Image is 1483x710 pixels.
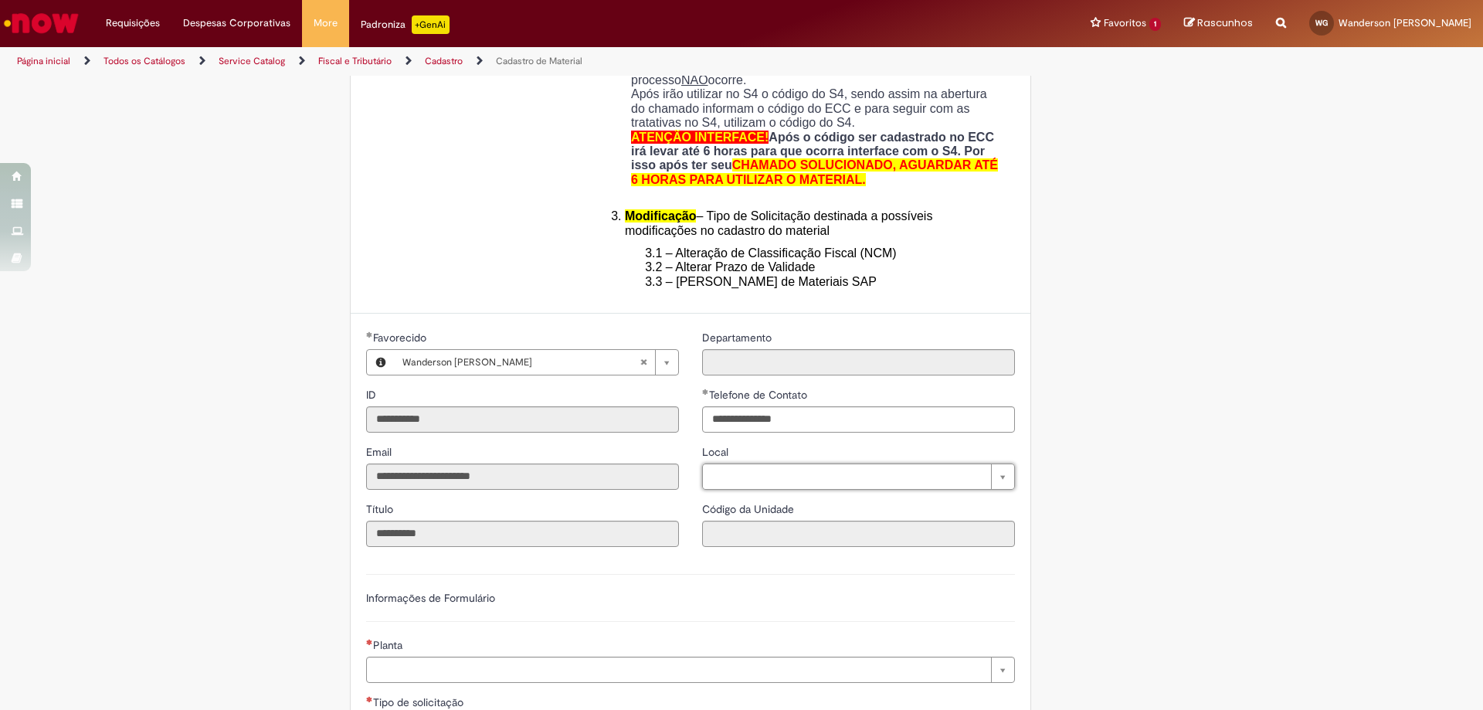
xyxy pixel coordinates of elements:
[702,331,775,345] span: Somente leitura - Departamento
[318,55,392,67] a: Fiscal e Tributário
[709,388,810,402] span: Telefone de Contato
[625,209,1003,238] li: – Tipo de Solicitação destinada a possíveis modificações no cadastro do material
[366,521,679,547] input: Título
[425,55,463,67] a: Cadastro
[702,501,797,517] label: Somente leitura - Código da Unidade
[702,349,1015,375] input: Departamento
[632,350,655,375] abbr: Limpar campo Favorecido
[366,444,395,460] label: Somente leitura - Email
[366,696,373,702] span: Necessários
[1339,16,1471,29] span: Wanderson [PERSON_NAME]
[412,15,450,34] p: +GenAi
[366,501,396,517] label: Somente leitura - Título
[373,638,406,652] span: Necessários - Planta
[631,131,998,186] strong: Após o código ser cadastrado no ECC irá levar até 6 horas para que ocorra interface com o S4. Por...
[314,15,338,31] span: More
[645,246,896,288] span: 3.1 – Alteração de Classificação Fiscal (NCM) 3.2 – Alterar Prazo de Validade 3.3 – [PERSON_NAME]...
[702,330,775,345] label: Somente leitura - Departamento
[702,502,797,516] span: Somente leitura - Código da Unidade
[17,55,70,67] a: Página inicial
[1197,15,1253,30] span: Rascunhos
[496,55,582,67] a: Cadastro de Material
[2,8,81,39] img: ServiceNow
[702,406,1015,433] input: Telefone de Contato
[631,87,1003,130] p: Após irão utilizar no S4 o código do S4, sendo assim na abertura do chamado informam o código do ...
[1315,18,1328,28] span: WG
[366,388,379,402] span: Somente leitura - ID
[366,591,495,605] label: Informações de Formulário
[681,73,708,87] u: NÃO
[373,695,467,709] span: Tipo de solicitação
[367,350,395,375] button: Favorecido, Visualizar este registro Wanderson Cristelli Gilbert
[631,131,769,144] span: ATENÇÃO INTERFACE!
[366,657,1015,683] a: Limpar campo Planta
[366,331,373,338] span: Obrigatório Preenchido
[631,158,998,185] span: CHAMADO SOLUCIONADO, AGUARDAR ATÉ 6 HORAS PARA UTILIZAR O MATERIAL.
[1149,18,1161,31] span: 1
[366,445,395,459] span: Somente leitura - Email
[366,639,373,645] span: Necessários
[361,15,450,34] div: Padroniza
[402,350,640,375] span: Wanderson [PERSON_NAME]
[702,464,1015,490] a: Limpar campo Local
[183,15,290,31] span: Despesas Corporativas
[219,55,285,67] a: Service Catalog
[366,406,679,433] input: ID
[366,464,679,490] input: Email
[702,389,709,395] span: Obrigatório Preenchido
[395,350,678,375] a: Wanderson [PERSON_NAME]Limpar campo Favorecido
[1184,16,1253,31] a: Rascunhos
[104,55,185,67] a: Todos os Catálogos
[702,521,1015,547] input: Código da Unidade
[12,47,977,76] ul: Trilhas de página
[702,445,731,459] span: Local
[1104,15,1146,31] span: Favoritos
[625,209,696,223] span: Modificação
[106,15,160,31] span: Requisições
[366,502,396,516] span: Somente leitura - Título
[366,387,379,403] label: Somente leitura - ID
[373,331,429,345] span: Necessários - Favorecido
